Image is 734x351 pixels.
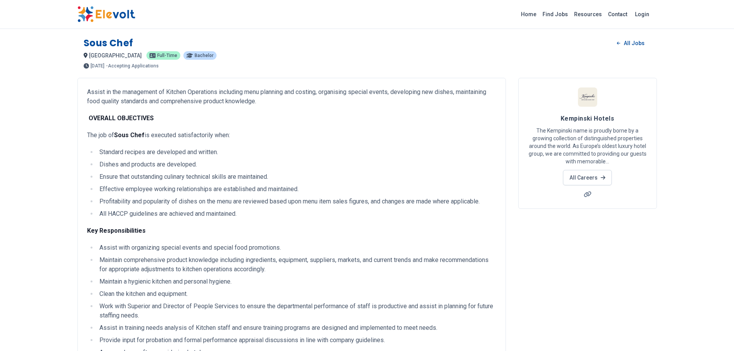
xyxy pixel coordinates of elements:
[84,37,133,49] h1: Sous Chef
[106,64,159,68] p: - Accepting Applications
[97,197,496,206] li: Profitability and popularity of dishes on the menu are reviewed based upon menu item sales figure...
[97,243,496,252] li: Assist with organizing special events and special food promotions.
[77,6,135,22] img: Elevolt
[89,114,154,122] strong: OVERALL OBJECTIVES
[561,115,614,122] span: Kempinski Hotels
[97,148,496,157] li: Standard recipes are developed and written.
[518,8,539,20] a: Home
[97,255,496,274] li: Maintain comprehensive product knowledge including ingredients, equipment, suppliers, markets, an...
[97,185,496,194] li: Effective employee working relationships are established and maintained.
[578,87,597,107] img: Kempinski Hotels
[528,127,647,165] p: The Kempinski name is proudly borne by a growing collection of distinguished properties around th...
[605,8,630,20] a: Contact
[97,323,496,333] li: Assist in training needs analysis of Kitchen staff and ensure training programs are designed and ...
[89,52,142,59] span: [GEOGRAPHIC_DATA]
[87,131,496,140] p: The job of is executed satisfactorily when:
[97,289,496,299] li: Clean the kitchen and equipment.
[97,277,496,286] li: Maintain a hygienic kitchen and personal hygiene.
[87,87,496,106] p: Assist in the management of Kitchen Operations including menu planning and costing, organising sp...
[157,53,177,58] span: Full-time
[97,336,496,345] li: Provide input for probation and formal performance appraisal discussions in line with company gui...
[97,302,496,320] li: Work with Superior and Director of People Services to ensure the departmental performance of staf...
[97,209,496,218] li: All HACCP guidelines are achieved and maintained.
[87,227,146,234] strong: Key Responsibilities
[97,172,496,181] li: Ensure that outstanding culinary technical skills are maintained.
[114,131,144,139] strong: Sous Chef
[97,160,496,169] li: Dishes and products are developed.
[91,64,104,68] span: [DATE]
[571,8,605,20] a: Resources
[630,7,654,22] a: Login
[539,8,571,20] a: Find Jobs
[195,53,213,58] span: Bachelor
[611,37,650,49] a: All Jobs
[518,218,657,326] iframe: Advertisement
[563,170,612,185] a: All Careers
